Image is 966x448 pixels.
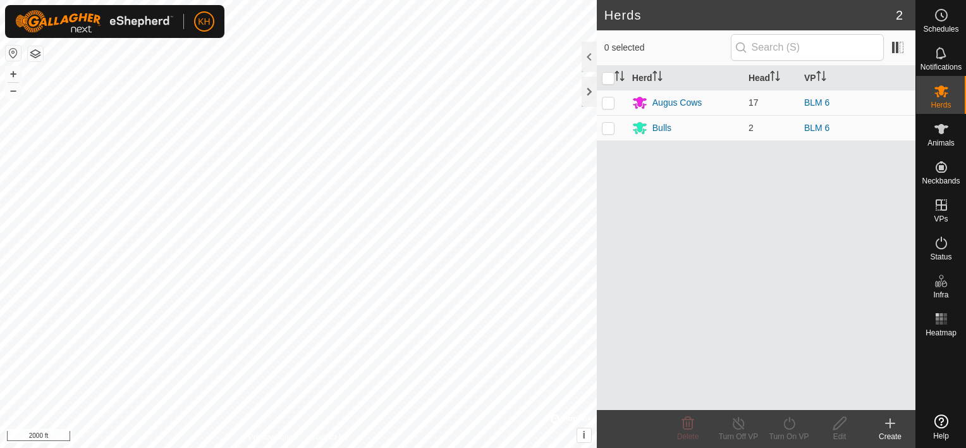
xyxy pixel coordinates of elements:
span: Help [933,432,949,440]
span: i [583,430,585,440]
button: Map Layers [28,46,43,61]
button: i [577,428,591,442]
div: Augus Cows [652,96,702,109]
a: BLM 6 [804,97,829,108]
span: Neckbands [922,177,960,185]
img: Gallagher Logo [15,10,173,33]
h2: Herds [604,8,896,23]
div: Edit [814,431,865,442]
a: BLM 6 [804,123,829,133]
span: 0 selected [604,41,731,54]
th: Herd [627,66,743,90]
a: Help [916,409,966,445]
span: Infra [933,291,948,299]
button: – [6,83,21,98]
span: Delete [677,432,699,441]
span: Animals [927,139,955,147]
span: 2 [896,6,903,25]
span: 2 [749,123,754,133]
a: Privacy Policy [248,432,296,443]
span: Status [930,253,951,261]
button: + [6,66,21,82]
span: Notifications [920,63,962,71]
div: Create [865,431,915,442]
span: KH [198,15,210,28]
span: 17 [749,97,759,108]
span: Schedules [923,25,958,33]
div: Turn Off VP [713,431,764,442]
th: Head [743,66,799,90]
p-sorticon: Activate to sort [652,73,663,83]
span: Heatmap [926,329,957,337]
div: Bulls [652,121,671,135]
div: Turn On VP [764,431,814,442]
span: VPs [934,215,948,223]
a: Contact Us [311,432,348,443]
p-sorticon: Activate to sort [770,73,780,83]
span: Herds [931,101,951,109]
p-sorticon: Activate to sort [816,73,826,83]
button: Reset Map [6,46,21,61]
p-sorticon: Activate to sort [614,73,625,83]
th: VP [799,66,915,90]
input: Search (S) [731,34,884,61]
